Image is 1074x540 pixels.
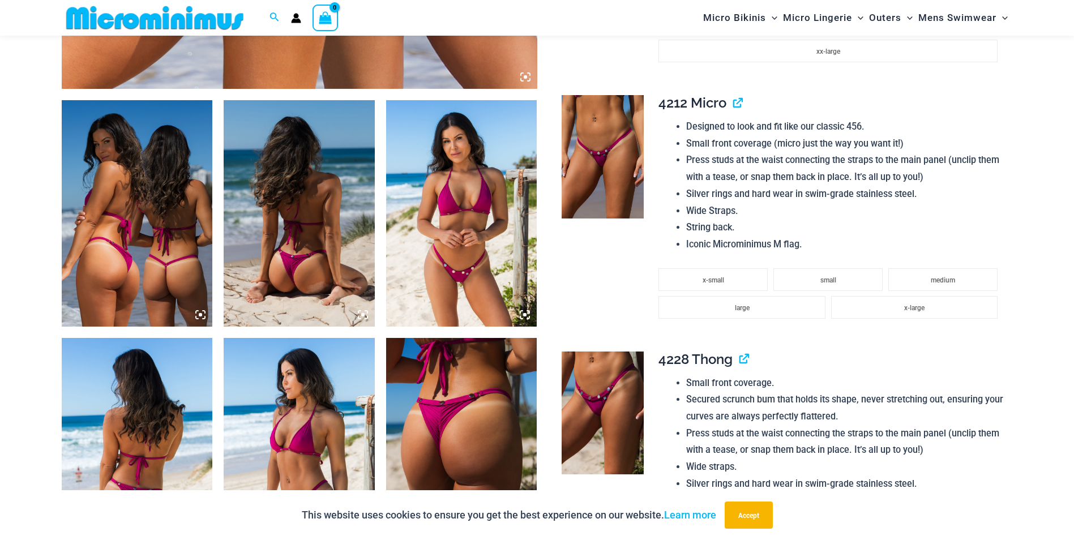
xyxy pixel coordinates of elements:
li: Press studs at the waist connecting the straps to the main panel (unclip them with a tease, or sn... [686,152,1003,185]
span: Micro Lingerie [783,3,852,32]
img: Tight Rope Pink 319 4212 Micro [562,95,644,218]
li: Designed to look and fit like our classic 456. [686,118,1003,135]
img: MM SHOP LOGO FLAT [62,5,248,31]
span: small [820,276,836,284]
li: medium [888,268,998,291]
a: Learn more [664,509,716,521]
span: 4212 Micro [658,95,726,111]
span: Outers [869,3,901,32]
a: OutersMenu ToggleMenu Toggle [866,3,915,32]
a: Mens SwimwearMenu ToggleMenu Toggle [915,3,1011,32]
li: x-large [831,296,998,319]
span: Menu Toggle [996,3,1008,32]
a: Account icon link [291,13,301,23]
span: x-small [703,276,724,284]
span: 4228 Thong [658,351,733,367]
li: Small front coverage. [686,375,1003,392]
li: Press studs at the waist connecting the straps to the main panel (unclip them with a tease, or sn... [686,425,1003,458]
span: Micro Bikinis [703,3,766,32]
li: large [658,296,825,319]
span: Menu Toggle [901,3,913,32]
span: medium [931,276,955,284]
li: small [773,268,883,291]
button: Accept [725,502,773,529]
span: large [735,304,750,312]
img: Tight Rope Pink 319 Top 4228 Thong [386,100,537,327]
li: Secured scrunch bum that holds its shape, never stretching out, ensuring your curves are always p... [686,391,1003,425]
li: Iconic Microminimus M flag. [686,236,1003,253]
span: Mens Swimwear [918,3,996,32]
a: Micro LingerieMenu ToggleMenu Toggle [780,3,866,32]
li: Silver rings and hard wear in swim-grade stainless steel. [686,186,1003,203]
li: String back. [686,219,1003,236]
li: Wide Straps. [686,203,1003,220]
p: This website uses cookies to ensure you get the best experience on our website. [302,507,716,524]
li: xx-large [658,40,998,62]
img: Tight Rope Pink 319 Top 4228 Thong [224,100,375,327]
img: Collection Pack B (3) [62,100,213,327]
a: View Shopping Cart, empty [313,5,339,31]
li: Silver rings and hard wear in swim-grade stainless steel. [686,475,1003,492]
li: Small front coverage (micro just the way you want it!) [686,135,1003,152]
nav: Site Navigation [699,2,1013,34]
span: Menu Toggle [766,3,777,32]
span: xx-large [816,48,840,55]
a: Micro BikinisMenu ToggleMenu Toggle [700,3,780,32]
a: Search icon link [269,11,280,25]
span: x-large [904,304,925,312]
span: Menu Toggle [852,3,863,32]
li: Wide straps. [686,458,1003,475]
img: Tight Rope Pink 4228 Thong [562,352,644,475]
li: x-small [658,268,768,291]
